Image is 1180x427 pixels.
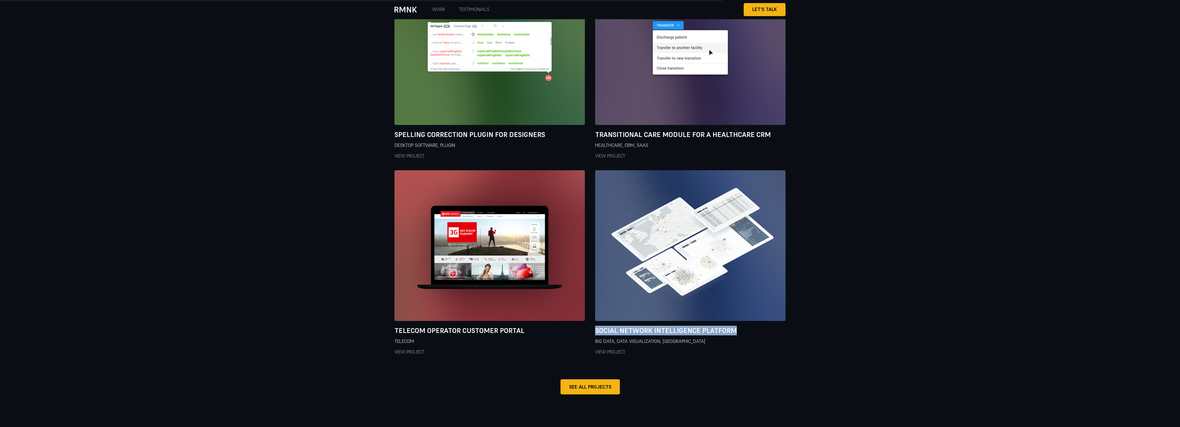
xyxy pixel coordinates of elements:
[394,153,425,159] span: View Project
[425,3,452,16] a: Work
[560,379,620,394] a: See All Projects
[452,3,496,16] a: Testimonials
[595,153,625,159] span: View Project
[394,349,425,355] span: View Project
[569,384,611,389] span: See All Projects
[595,326,786,335] h3: Social Network Intelligence Platform​
[425,3,496,16] nav: Menu
[595,130,786,139] h3: Transitional Care Module for a Healthcare CRM​
[595,349,625,355] span: View Project
[595,338,786,345] p: Big Data, Data Visualization, [GEOGRAPHIC_DATA]
[394,338,585,345] p: Telecom
[595,170,786,356] a: Social Network Intelligence Platform​ Big Data, Data Visualization, [GEOGRAPHIC_DATA] View Project
[394,142,585,149] p: Desktop Software, Plugin
[744,3,786,16] a: Let's Talk
[752,7,777,12] span: Let's Talk
[394,170,585,356] a: Telecom Operator Customer Portal​ Telecom View Project
[394,326,585,335] h3: Telecom Operator Customer Portal​
[595,142,786,149] p: Healthcare, CRM, SaaS
[394,130,585,139] h3: Spelling Correction Plugin for Designers​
